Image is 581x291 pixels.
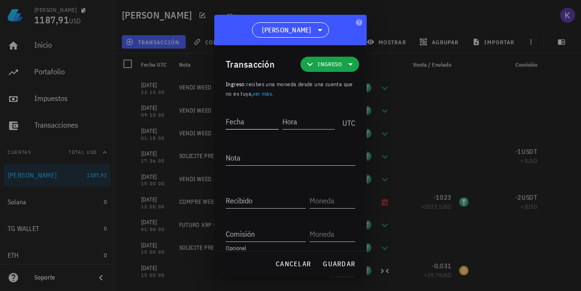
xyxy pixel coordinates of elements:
[226,245,355,251] div: Opcional
[226,80,245,88] span: Ingreso
[310,226,353,241] input: Moneda
[226,80,353,97] span: recibes una moneda desde una cuenta que no es tuya, .
[226,57,275,72] div: Transacción
[322,260,355,268] span: guardar
[262,25,311,35] span: [PERSON_NAME]
[310,193,353,208] input: Moneda
[252,90,272,97] a: ver más
[271,255,315,272] button: cancelar
[226,80,355,99] p: :
[319,255,359,272] button: guardar
[275,260,311,268] span: cancelar
[339,108,355,132] div: UTC
[318,60,342,69] span: Ingreso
